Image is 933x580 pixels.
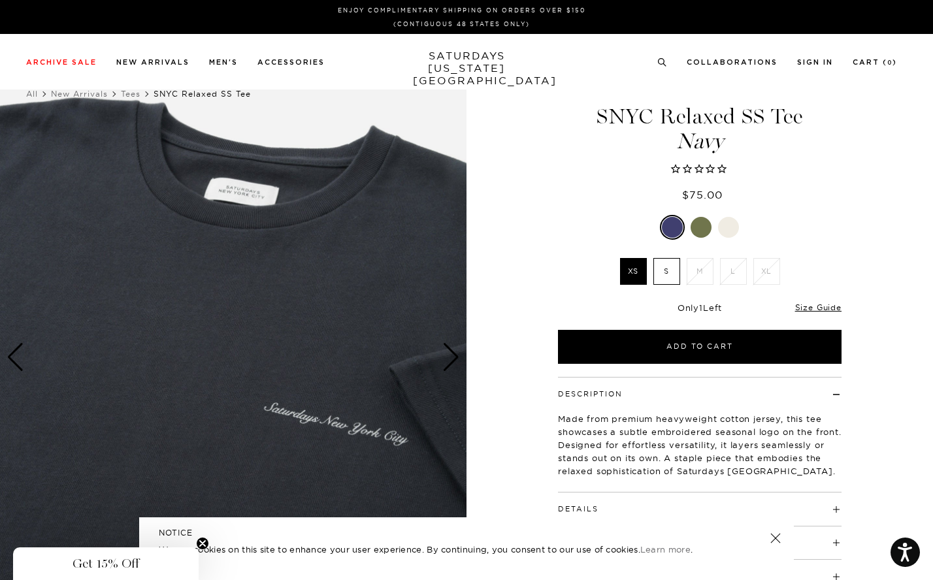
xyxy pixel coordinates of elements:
[154,89,251,99] span: SNYC Relaxed SS Tee
[209,59,238,66] a: Men's
[558,302,842,314] div: Only Left
[116,59,189,66] a: New Arrivals
[699,302,703,313] span: 1
[159,527,774,539] h5: NOTICE
[653,258,680,285] label: S
[159,543,728,556] p: We use cookies on this site to enhance your user experience. By continuing, you consent to our us...
[853,59,897,66] a: Cart (0)
[558,330,842,364] button: Add to Cart
[640,544,691,555] a: Learn more
[442,343,460,372] div: Next slide
[196,537,209,550] button: Close teaser
[121,89,140,99] a: Tees
[51,89,108,99] a: New Arrivals
[31,5,892,15] p: Enjoy Complimentary Shipping on Orders Over $150
[797,59,833,66] a: Sign In
[558,391,623,398] button: Description
[31,19,892,29] p: (Contiguous 48 States Only)
[556,131,843,152] span: Navy
[26,59,97,66] a: Archive Sale
[73,556,139,572] span: Get 15% Off
[556,106,843,152] h1: SNYC Relaxed SS Tee
[413,50,521,87] a: SATURDAYS[US_STATE][GEOGRAPHIC_DATA]
[795,302,842,312] a: Size Guide
[556,163,843,176] span: Rated 0.0 out of 5 stars 0 reviews
[26,89,38,99] a: All
[13,547,199,580] div: Get 15% OffClose teaser
[7,343,24,372] div: Previous slide
[558,412,842,477] p: Made from premium heavyweight cotton jersey, this tee showcases a subtle embroidered seasonal log...
[682,188,723,201] span: $75.00
[558,506,598,513] button: Details
[257,59,325,66] a: Accessories
[687,59,777,66] a: Collaborations
[887,60,892,66] small: 0
[620,258,647,285] label: XS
